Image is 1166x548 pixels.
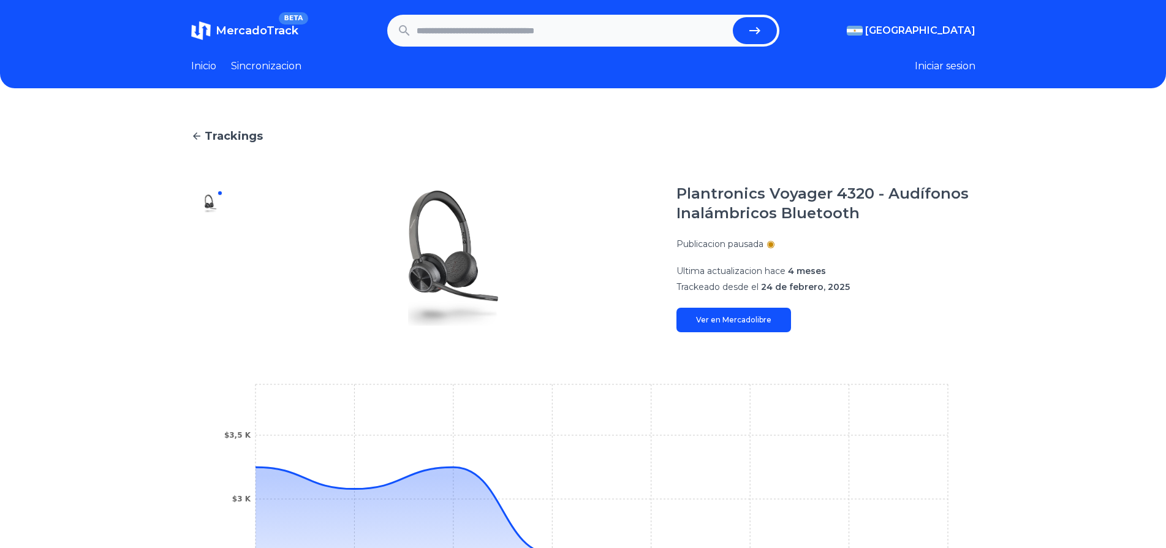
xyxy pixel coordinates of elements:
[676,308,791,332] a: Ver en Mercadolibre
[865,23,975,38] span: [GEOGRAPHIC_DATA]
[191,127,975,145] a: Trackings
[231,59,301,74] a: Sincronizacion
[847,23,975,38] button: [GEOGRAPHIC_DATA]
[216,24,298,37] span: MercadoTrack
[761,281,850,292] span: 24 de febrero, 2025
[191,21,298,40] a: MercadoTrackBETA
[788,265,826,276] span: 4 meses
[232,495,251,503] tspan: $3 K
[191,59,216,74] a: Inicio
[676,281,759,292] span: Trackeado desde el
[915,59,975,74] button: Iniciar sesion
[205,127,263,145] span: Trackings
[279,12,308,25] span: BETA
[191,21,211,40] img: MercadoTrack
[224,431,251,440] tspan: $3,5 K
[847,26,863,36] img: Argentina
[676,238,763,250] p: Publicacion pausada
[676,184,975,223] h1: Plantronics Voyager 4320 - Audífonos Inalámbricos Bluetooth
[201,194,221,213] img: Plantronics Voyager 4320 - Audífonos Inalámbricos Bluetooth
[676,265,786,276] span: Ultima actualizacion hace
[255,184,652,332] img: Plantronics Voyager 4320 - Audífonos Inalámbricos Bluetooth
